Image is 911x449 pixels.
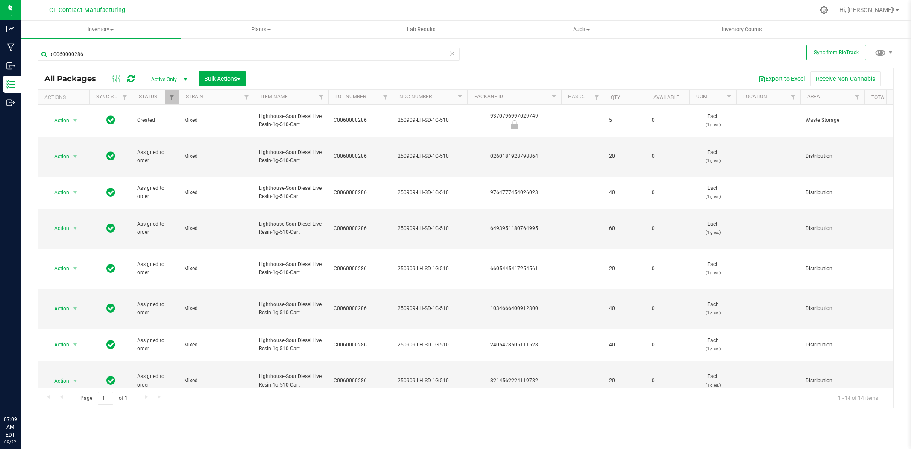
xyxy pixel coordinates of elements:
a: Sync Status [96,94,129,100]
a: Filter [314,90,328,104]
span: In Sync [106,263,115,275]
p: (1 g ea.) [694,345,731,353]
a: Filter [722,90,736,104]
span: 250909-LH-SD-1G-510 [398,152,462,160]
p: (1 g ea.) [694,381,731,389]
span: Lighthouse-Sour Diesel Live Resin-1g-510-Cart [259,372,323,389]
span: Each [694,301,731,317]
span: In Sync [106,302,115,314]
a: Filter [590,90,604,104]
span: Action [47,339,70,351]
span: Each [694,337,731,353]
span: select [70,115,81,127]
span: Distribution [806,189,859,197]
span: In Sync [106,222,115,234]
span: Lighthouse-Sour Diesel Live Resin-1g-510-Cart [259,148,323,165]
span: Action [47,303,70,315]
inline-svg: Inbound [6,62,15,70]
span: 20 [609,265,642,273]
a: Package ID [474,94,503,100]
span: 0 [652,265,684,273]
a: UOM [696,94,707,100]
a: Item Name [261,94,288,100]
span: Distribution [806,377,859,385]
div: Actions [44,95,86,100]
span: Each [694,220,731,236]
span: 0 [652,224,684,233]
span: Mixed [184,265,249,273]
div: 6605445417254561 [466,265,562,273]
span: 0 [652,189,684,197]
a: Inventory Counts [662,21,822,38]
span: 20 [609,152,642,160]
p: (1 g ea.) [694,228,731,236]
span: Lighthouse-Sour Diesel Live Resin-1g-510-Cart [259,220,323,236]
span: Mixed [184,116,249,124]
span: C0060000286 [334,341,387,349]
span: Each [694,184,731,201]
span: Lighthouse-Sour Diesel Live Resin-1g-510-Cart [259,301,323,317]
a: Filter [547,90,561,104]
div: Newly Received [466,120,562,129]
a: Status [139,94,157,100]
span: C0060000286 [334,224,387,233]
span: 40 [609,189,642,197]
p: (1 g ea.) [694,309,731,317]
span: C0060000286 [334,116,387,124]
a: Filter [240,90,254,104]
a: Filter [165,90,179,104]
a: Lab Results [341,21,501,38]
div: 1034666400912800 [466,304,562,313]
span: Assigned to order [137,220,174,236]
p: (1 g ea.) [694,121,731,129]
span: 60 [609,224,642,233]
p: 07:09 AM EDT [4,416,17,439]
span: Audit [502,26,661,33]
span: In Sync [106,339,115,351]
span: 250909-LH-SD-1G-510 [398,224,462,233]
span: Each [694,372,731,389]
span: 1 - 14 of 14 items [831,392,885,405]
span: select [70,263,81,275]
span: Page of 1 [73,392,135,405]
span: select [70,375,81,387]
span: Action [47,222,70,234]
span: C0060000286 [334,265,387,273]
a: Plants [181,21,341,38]
span: 0 [652,304,684,313]
a: Lot Number [335,94,366,100]
span: Distribution [806,341,859,349]
a: Area [807,94,820,100]
span: Mixed [184,377,249,385]
a: Filter [453,90,467,104]
span: In Sync [106,150,115,162]
p: (1 g ea.) [694,269,731,277]
div: Manage settings [819,6,829,14]
button: Receive Non-Cannabis [810,71,881,86]
span: Plants [181,26,340,33]
span: Mixed [184,341,249,349]
span: Assigned to order [137,301,174,317]
span: select [70,151,81,162]
span: Mixed [184,224,249,233]
div: 9370796997029749 [466,112,562,129]
div: 9764777454026023 [466,189,562,197]
a: Filter [786,90,800,104]
a: Qty [611,95,620,100]
span: Hi, [PERSON_NAME]! [839,6,895,13]
span: C0060000286 [334,377,387,385]
span: Assigned to order [137,372,174,389]
span: Action [47,115,70,127]
span: Lighthouse-Sour Diesel Live Resin-1g-510-Cart [259,260,323,277]
input: 1 [98,392,113,405]
span: 250909-LH-SD-1G-510 [398,377,462,385]
button: Export to Excel [753,71,810,86]
span: In Sync [106,186,115,198]
button: Bulk Actions [199,71,246,86]
inline-svg: Inventory [6,80,15,89]
span: Each [694,260,731,277]
a: NDC Number [399,94,432,100]
span: 250909-LH-SD-1G-510 [398,189,462,197]
button: Sync from BioTrack [806,45,866,60]
span: Action [47,151,70,162]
